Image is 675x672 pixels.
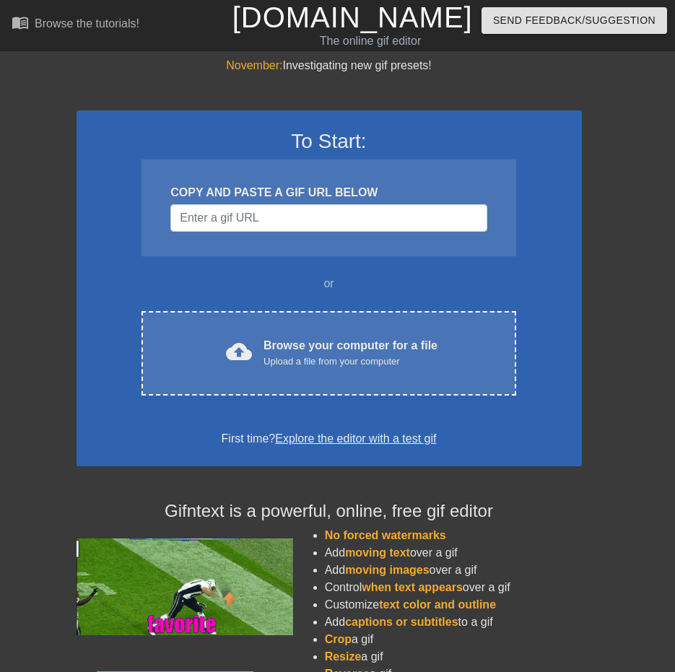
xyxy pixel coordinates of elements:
li: a gif [325,631,582,648]
div: Browse the tutorials! [35,17,139,30]
h4: Gifntext is a powerful, online, free gif editor [77,501,582,522]
span: Crop [325,633,352,645]
div: COPY AND PASTE A GIF URL BELOW [170,184,487,201]
li: a gif [325,648,582,666]
div: or [114,275,544,292]
span: captions or subtitles [345,616,458,628]
div: Browse your computer for a file [264,337,437,369]
input: Username [170,204,487,232]
a: Browse the tutorials! [12,14,139,36]
li: Add over a gif [325,562,582,579]
span: moving text [345,546,410,559]
li: Customize [325,596,582,614]
div: First time? [95,430,563,448]
button: Send Feedback/Suggestion [482,7,667,34]
span: cloud_upload [226,339,252,365]
span: when text appears [362,581,463,593]
span: No forced watermarks [325,529,446,541]
div: The online gif editor [232,32,509,50]
li: Add to a gif [325,614,582,631]
h3: To Start: [95,129,563,154]
img: football_small.gif [77,538,293,635]
span: Send Feedback/Suggestion [493,12,656,30]
div: Upload a file from your computer [264,354,437,369]
span: text color and outline [379,598,496,611]
li: Add over a gif [325,544,582,562]
li: Control over a gif [325,579,582,596]
a: [DOMAIN_NAME] [232,1,473,33]
a: Explore the editor with a test gif [275,432,436,445]
span: Resize [325,650,362,663]
span: moving images [345,564,429,576]
div: Investigating new gif presets! [77,57,582,74]
span: menu_book [12,14,29,31]
span: November: [226,59,282,71]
